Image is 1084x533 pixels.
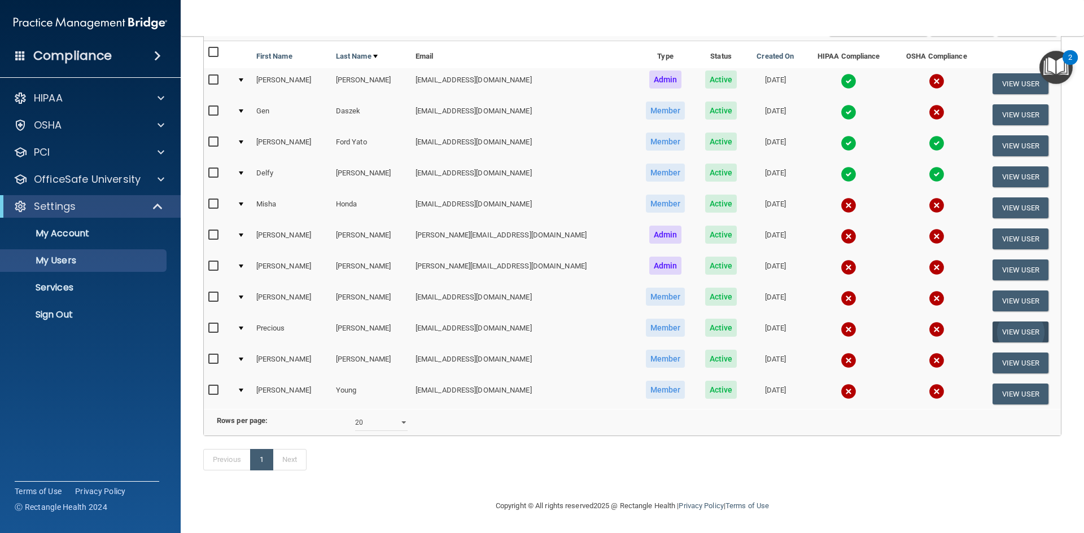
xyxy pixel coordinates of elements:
td: [DATE] [746,285,804,316]
td: [PERSON_NAME] [331,316,411,347]
td: [PERSON_NAME] [252,130,331,161]
th: Status [696,41,746,68]
span: Member [646,319,685,337]
img: cross.ca9f0e7f.svg [929,228,945,244]
span: Active [705,350,737,368]
a: PCI [14,146,164,159]
button: Open Resource Center, 2 new notifications [1039,51,1073,84]
th: HIPAA Compliance [804,41,893,68]
p: OSHA [34,118,62,132]
img: cross.ca9f0e7f.svg [841,384,856,399]
td: [PERSON_NAME] [252,223,331,254]
td: [EMAIL_ADDRESS][DOMAIN_NAME] [411,192,635,223]
p: My Users [7,255,161,266]
img: cross.ca9f0e7f.svg [929,290,945,306]
img: tick.e7d51cea.svg [841,166,856,182]
img: cross.ca9f0e7f.svg [929,197,945,213]
a: Next [273,449,307,470]
a: Terms of Use [15,486,62,497]
span: Admin [649,226,682,244]
p: Services [7,282,161,293]
p: Sign Out [7,309,161,320]
img: cross.ca9f0e7f.svg [841,290,856,306]
td: [PERSON_NAME] [331,285,411,316]
span: Member [646,381,685,399]
p: My Account [7,228,161,239]
span: Ⓒ Rectangle Health 2024 [15,501,107,513]
span: Member [646,133,685,151]
td: Delfy [252,161,331,192]
button: View User [993,228,1048,249]
td: [PERSON_NAME] [331,254,411,285]
img: cross.ca9f0e7f.svg [929,384,945,399]
img: cross.ca9f0e7f.svg [841,228,856,244]
td: Daszek [331,99,411,130]
a: Created On [757,50,794,63]
p: HIPAA [34,91,63,105]
button: View User [993,104,1048,125]
p: OfficeSafe University [34,173,141,186]
img: tick.e7d51cea.svg [841,104,856,120]
td: [PERSON_NAME] [252,347,331,378]
button: View User [993,259,1048,280]
img: cross.ca9f0e7f.svg [929,321,945,337]
button: View User [993,290,1048,311]
button: View User [993,166,1048,187]
span: Member [646,164,685,182]
h4: Compliance [33,48,112,64]
td: Precious [252,316,331,347]
img: cross.ca9f0e7f.svg [841,259,856,275]
span: Member [646,350,685,368]
span: Admin [649,71,682,89]
td: [EMAIL_ADDRESS][DOMAIN_NAME] [411,130,635,161]
span: Admin [649,257,682,275]
a: Privacy Policy [75,486,126,497]
td: [DATE] [746,192,804,223]
td: [PERSON_NAME] [331,68,411,99]
span: Member [646,195,685,213]
span: Active [705,71,737,89]
a: 1 [250,449,273,470]
img: cross.ca9f0e7f.svg [929,353,945,368]
td: [DATE] [746,130,804,161]
td: Young [331,378,411,409]
td: Honda [331,192,411,223]
button: View User [993,135,1048,156]
a: OfficeSafe University [14,173,164,186]
td: [PERSON_NAME] [252,68,331,99]
a: Settings [14,200,164,213]
button: View User [993,197,1048,218]
td: [DATE] [746,378,804,409]
td: [EMAIL_ADDRESS][DOMAIN_NAME] [411,316,635,347]
td: [DATE] [746,161,804,192]
b: Rows per page: [217,416,268,425]
img: tick.e7d51cea.svg [929,135,945,151]
a: Terms of Use [725,501,769,510]
span: Active [705,381,737,399]
span: Member [646,288,685,306]
div: 2 [1068,58,1072,72]
td: [EMAIL_ADDRESS][DOMAIN_NAME] [411,161,635,192]
a: Last Name [336,50,378,63]
img: cross.ca9f0e7f.svg [841,353,856,368]
th: Email [411,41,635,68]
td: [DATE] [746,316,804,347]
img: tick.e7d51cea.svg [841,73,856,89]
td: [PERSON_NAME] [252,285,331,316]
img: cross.ca9f0e7f.svg [929,259,945,275]
td: [PERSON_NAME] [252,254,331,285]
td: [EMAIL_ADDRESS][DOMAIN_NAME] [411,68,635,99]
img: cross.ca9f0e7f.svg [929,104,945,120]
td: [PERSON_NAME] [331,223,411,254]
span: Active [705,164,737,182]
td: [DATE] [746,68,804,99]
span: Active [705,102,737,120]
button: View User [993,384,1048,404]
span: Member [646,102,685,120]
img: cross.ca9f0e7f.svg [841,321,856,337]
span: Active [705,257,737,275]
p: Settings [34,200,76,213]
span: Active [705,133,737,151]
th: OSHA Compliance [893,41,980,68]
td: [PERSON_NAME] [331,161,411,192]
